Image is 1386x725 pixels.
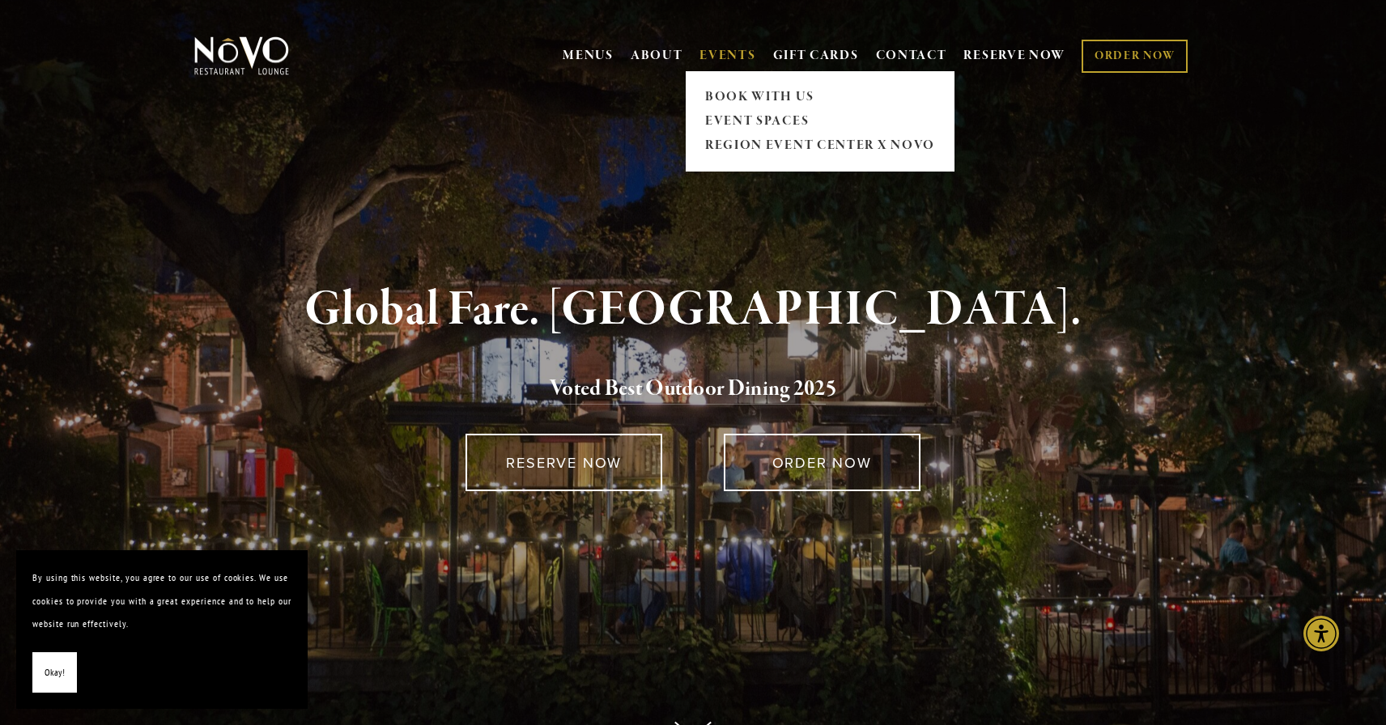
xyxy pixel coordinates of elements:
[32,652,77,693] button: Okay!
[631,48,683,64] a: ABOUT
[466,434,662,491] a: RESERVE NOW
[304,279,1081,341] strong: Global Fare. [GEOGRAPHIC_DATA].
[963,40,1065,71] a: RESERVE NOW
[699,109,940,134] a: EVENT SPACES
[550,375,826,405] a: Voted Best Outdoor Dining 202
[876,40,947,71] a: CONTACT
[45,661,65,685] span: Okay!
[16,550,308,709] section: Cookie banner
[191,36,292,76] img: Novo Restaurant &amp; Lounge
[221,372,1165,406] h2: 5
[773,40,859,71] a: GIFT CARDS
[1082,40,1188,73] a: ORDER NOW
[32,566,291,636] p: By using this website, you agree to our use of cookies. We use cookies to provide you with a grea...
[563,48,614,64] a: MENUS
[699,48,755,64] a: EVENTS
[1303,616,1339,651] div: Accessibility Menu
[699,134,940,158] a: REGION EVENT CENTER x NOVO
[699,85,940,109] a: BOOK WITH US
[724,434,920,491] a: ORDER NOW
